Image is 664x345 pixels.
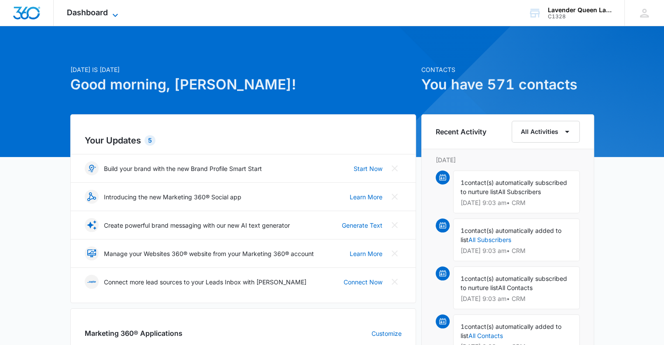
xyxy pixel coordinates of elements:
a: Generate Text [342,221,382,230]
div: 5 [144,135,155,146]
button: Close [388,161,402,175]
p: [DATE] 9:03 am • CRM [461,200,572,206]
button: Close [388,246,402,260]
span: 1 [461,323,464,330]
h1: You have 571 contacts [421,74,594,95]
span: All Contacts [498,284,533,291]
h2: Your Updates [85,134,402,147]
button: All Activities [512,121,580,143]
button: Close [388,275,402,289]
span: 1 [461,179,464,186]
p: Manage your Websites 360® website from your Marketing 360® account [104,249,314,258]
p: [DATE] 9:03 am • CRM [461,296,572,302]
div: account name [548,7,612,14]
a: Connect Now [344,277,382,287]
span: contact(s) automatically added to list [461,227,561,243]
p: [DATE] [436,155,580,164]
span: contact(s) automatically added to list [461,323,561,339]
span: Dashboard [67,8,108,17]
span: contact(s) automatically subscribed to nurture list [461,179,567,195]
span: contact(s) automatically subscribed to nurture list [461,275,567,291]
span: 1 [461,275,464,282]
p: [DATE] 9:03 am • CRM [461,248,572,254]
a: Learn More [350,249,382,258]
a: Customize [372,329,402,338]
button: Close [388,190,402,204]
span: 1 [461,227,464,234]
a: All Contacts [468,332,503,339]
a: Start Now [354,164,382,173]
div: account id [548,14,612,20]
button: Close [388,218,402,232]
p: Connect more lead sources to your Leads Inbox with [PERSON_NAME] [104,277,306,287]
h2: Marketing 360® Applications [85,328,182,338]
p: Introducing the new Marketing 360® Social app [104,192,241,202]
a: All Subscribers [468,236,511,243]
h6: Recent Activity [436,126,486,137]
a: Learn More [350,192,382,202]
p: Contacts [421,65,594,74]
span: All Subscribers [498,188,541,195]
p: [DATE] is [DATE] [70,65,416,74]
p: Build your brand with the new Brand Profile Smart Start [104,164,262,173]
p: Create powerful brand messaging with our new AI text generator [104,221,290,230]
h1: Good morning, [PERSON_NAME]! [70,74,416,95]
